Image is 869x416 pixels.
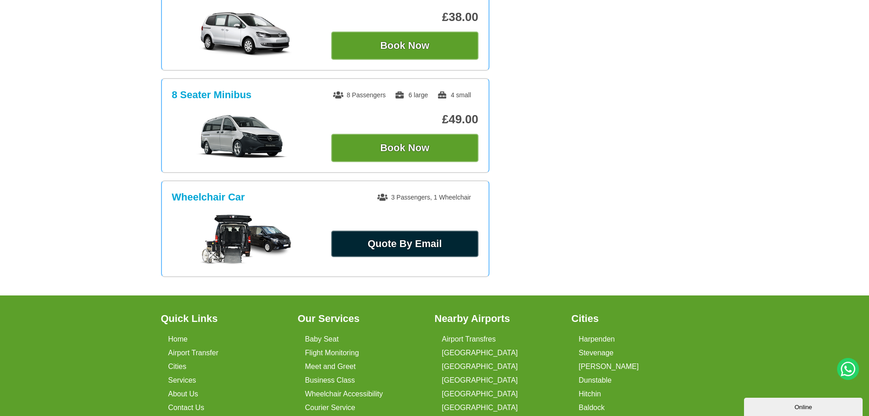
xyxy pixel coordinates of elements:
[442,363,518,371] a: [GEOGRAPHIC_DATA]
[305,404,355,412] a: Courier Service
[305,363,356,371] a: Meet and Greet
[172,89,252,101] h3: 8 Seater Minibus
[437,91,471,99] span: 4 small
[579,335,615,343] a: Harpenden
[305,335,339,343] a: Baby Seat
[168,363,187,371] a: Cities
[442,349,518,357] a: [GEOGRAPHIC_DATA]
[305,349,359,357] a: Flight Monitoring
[331,32,479,60] button: Book Now
[579,349,614,357] a: Stevenage
[579,376,612,384] a: Dunstable
[331,10,479,24] p: £38.00
[298,314,424,324] h3: Our Services
[435,314,561,324] h3: Nearby Airports
[333,91,386,99] span: 8 Passengers
[331,134,479,162] button: Book Now
[442,404,518,412] a: [GEOGRAPHIC_DATA]
[177,114,314,159] img: 8 Seater Minibus
[305,376,355,384] a: Business Class
[442,376,518,384] a: [GEOGRAPHIC_DATA]
[168,404,204,412] a: Contact Us
[377,194,471,201] span: 3 Passengers, 1 Wheelchair
[579,390,601,398] a: Hitchin
[331,112,479,126] p: £49.00
[744,396,864,416] iframe: chat widget
[177,11,314,57] img: MPV +
[172,191,245,203] h3: Wheelchair Car
[395,91,428,99] span: 6 large
[168,376,196,384] a: Services
[331,231,479,257] a: Quote By Email
[442,390,518,398] a: [GEOGRAPHIC_DATA]
[442,335,496,343] a: Airport Transfres
[305,390,383,398] a: Wheelchair Accessibility
[579,404,605,412] a: Baldock
[572,314,697,324] h3: Cities
[168,335,188,343] a: Home
[200,215,291,265] img: Wheelchair Car
[161,314,287,324] h3: Quick Links
[168,349,219,357] a: Airport Transfer
[168,390,198,398] a: About Us
[579,363,639,371] a: [PERSON_NAME]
